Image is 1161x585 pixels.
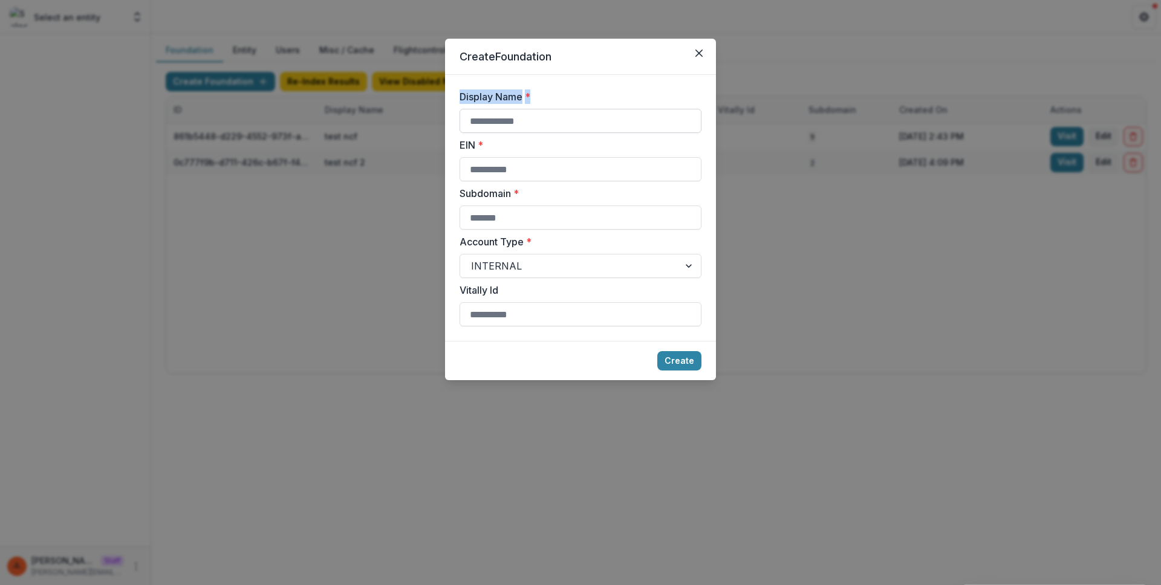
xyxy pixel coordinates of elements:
[460,138,694,152] label: EIN
[445,39,716,75] header: Create Foundation
[657,351,701,370] button: Create
[460,283,694,297] label: Vitally Id
[460,234,694,249] label: Account Type
[460,89,694,104] label: Display Name
[689,44,709,63] button: Close
[460,186,694,201] label: Subdomain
